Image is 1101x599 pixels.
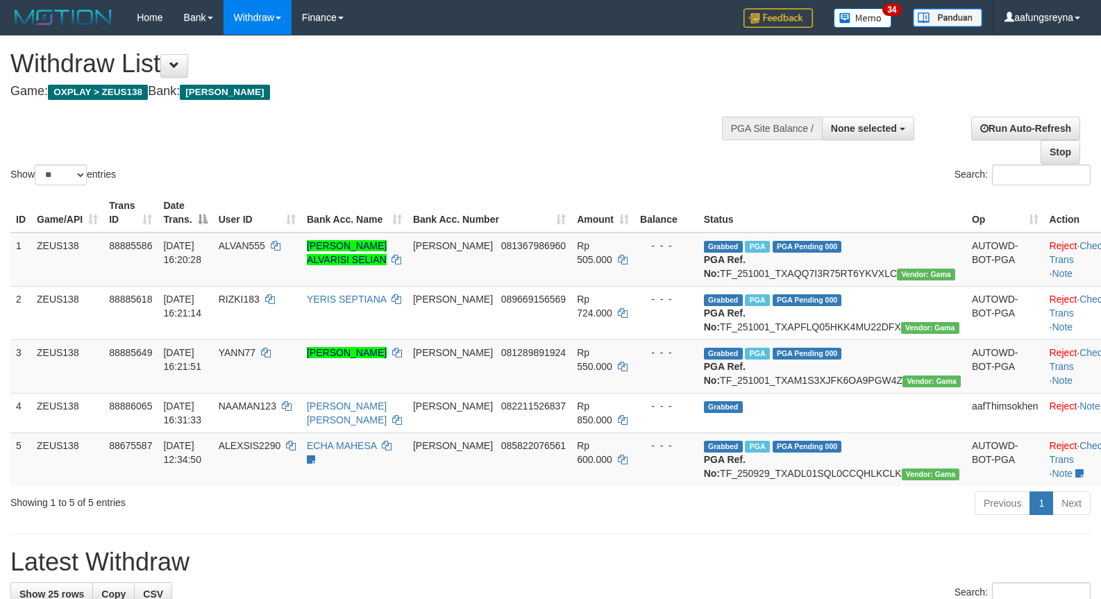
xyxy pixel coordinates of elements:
span: 88675587 [109,440,152,451]
a: Note [1079,400,1100,412]
td: ZEUS138 [31,286,103,339]
th: Date Trans.: activate to sort column descending [158,193,212,233]
span: Copy 089669156569 to clipboard [501,294,566,305]
span: OXPLAY > ZEUS138 [48,85,148,100]
span: ALVAN555 [219,240,265,251]
a: Reject [1050,440,1077,451]
h1: Latest Withdraw [10,548,1091,576]
div: - - - [640,399,693,413]
span: [PERSON_NAME] [413,440,493,451]
span: [DATE] 16:21:14 [163,294,201,319]
span: Grabbed [704,241,743,253]
td: AUTOWD-BOT-PGA [966,286,1044,339]
a: Next [1052,491,1091,515]
span: PGA Pending [773,294,842,306]
span: [PERSON_NAME] [413,400,493,412]
span: Marked by aafpengsreynich [745,441,769,453]
label: Show entries [10,164,116,185]
span: Vendor URL: https://trx31.1velocity.biz [902,376,961,387]
a: Reject [1050,240,1077,251]
td: ZEUS138 [31,233,103,287]
div: - - - [640,439,693,453]
a: [PERSON_NAME] [PERSON_NAME] [307,400,387,425]
span: None selected [831,123,897,134]
td: 3 [10,339,31,393]
a: Note [1052,268,1073,279]
span: 88885586 [109,240,152,251]
th: Status [698,193,966,233]
th: Bank Acc. Name: activate to sort column ascending [301,193,407,233]
a: Note [1052,321,1073,332]
span: Rp 550.000 [577,347,612,372]
b: PGA Ref. No: [704,307,746,332]
button: None selected [822,117,914,140]
a: Note [1052,468,1073,479]
span: 88886065 [109,400,152,412]
td: 2 [10,286,31,339]
div: PGA Site Balance / [722,117,822,140]
td: ZEUS138 [31,393,103,432]
th: Trans ID: activate to sort column ascending [103,193,158,233]
td: aafThimsokhen [966,393,1044,432]
span: 34 [882,3,901,16]
th: ID [10,193,31,233]
td: 1 [10,233,31,287]
span: [PERSON_NAME] [413,347,493,358]
span: Vendor URL: https://trx31.1velocity.biz [897,269,955,280]
img: Feedback.jpg [743,8,813,28]
a: YERIS SEPTIANA [307,294,386,305]
span: Copy 081289891924 to clipboard [501,347,566,358]
th: User ID: activate to sort column ascending [213,193,301,233]
th: Op: activate to sort column ascending [966,193,1044,233]
td: 4 [10,393,31,432]
span: Grabbed [704,401,743,413]
a: ECHA MAHESA [307,440,376,451]
div: Showing 1 to 5 of 5 entries [10,490,448,509]
span: Grabbed [704,441,743,453]
label: Search: [955,164,1091,185]
span: [DATE] 16:21:51 [163,347,201,372]
td: TF_251001_TXAPFLQ05HKK4MU22DFX [698,286,966,339]
span: Grabbed [704,348,743,360]
span: Rp 724.000 [577,294,612,319]
span: Vendor URL: https://trx31.1velocity.biz [902,469,960,480]
a: Previous [975,491,1030,515]
td: TF_250929_TXADL01SQL0CCQHLKCLK [698,432,966,486]
span: [PERSON_NAME] [413,294,493,305]
span: 88885618 [109,294,152,305]
img: Button%20Memo.svg [834,8,892,28]
div: - - - [640,239,693,253]
span: Rp 600.000 [577,440,612,465]
div: - - - [640,346,693,360]
span: Marked by aafanarl [745,294,769,306]
td: 5 [10,432,31,486]
span: [DATE] 16:31:33 [163,400,201,425]
a: [PERSON_NAME] [307,347,387,358]
span: PGA Pending [773,441,842,453]
span: Rp 850.000 [577,400,612,425]
h1: Withdraw List [10,50,720,78]
a: Reject [1050,347,1077,358]
a: Stop [1041,140,1080,164]
span: Copy 082211526837 to clipboard [501,400,566,412]
span: YANN77 [219,347,255,358]
td: AUTOWD-BOT-PGA [966,432,1044,486]
span: Rp 505.000 [577,240,612,265]
a: Run Auto-Refresh [971,117,1080,140]
span: Marked by aafanarl [745,348,769,360]
span: Copy 081367986960 to clipboard [501,240,566,251]
a: Reject [1050,294,1077,305]
input: Search: [992,164,1091,185]
select: Showentries [35,164,87,185]
span: Vendor URL: https://trx31.1velocity.biz [901,322,959,334]
th: Game/API: activate to sort column ascending [31,193,103,233]
span: [DATE] 12:34:50 [163,440,201,465]
th: Bank Acc. Number: activate to sort column ascending [407,193,571,233]
span: [PERSON_NAME] [413,240,493,251]
th: Balance [634,193,698,233]
img: MOTION_logo.png [10,7,116,28]
b: PGA Ref. No: [704,254,746,279]
b: PGA Ref. No: [704,361,746,386]
span: [DATE] 16:20:28 [163,240,201,265]
td: AUTOWD-BOT-PGA [966,233,1044,287]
